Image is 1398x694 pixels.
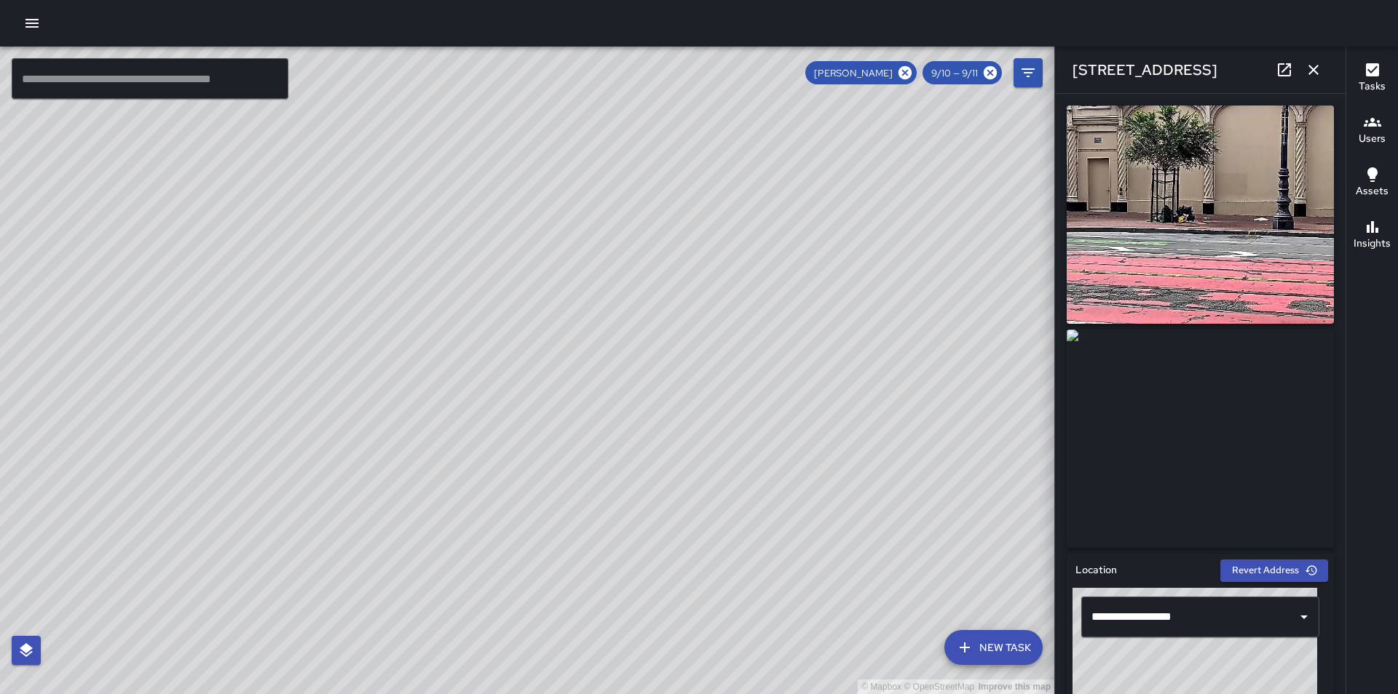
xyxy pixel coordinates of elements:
span: [PERSON_NAME] [805,67,901,79]
h6: Tasks [1359,79,1386,95]
button: New Task [944,630,1043,665]
h6: [STREET_ADDRESS] [1073,58,1217,81]
button: Open [1294,607,1314,627]
button: Revert Address [1220,559,1328,582]
h6: Location [1075,562,1117,578]
img: request_images%2F16e9751c-7398-4e35-8dba-0f56fb95fa53 [1067,105,1334,324]
div: 9/10 — 9/11 [923,61,1002,84]
h6: Users [1359,131,1386,147]
span: 9/10 — 9/11 [923,67,987,79]
button: Users [1346,105,1398,157]
div: [PERSON_NAME] [805,61,917,84]
h6: Insights [1354,236,1391,252]
button: Assets [1346,157,1398,210]
h6: Assets [1356,183,1389,199]
button: Filters [1014,58,1043,87]
img: request_images%2F2e1b3b50-8ea5-11f0-9c95-67276c7c281d [1067,330,1334,548]
button: Tasks [1346,52,1398,105]
button: Insights [1346,210,1398,262]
